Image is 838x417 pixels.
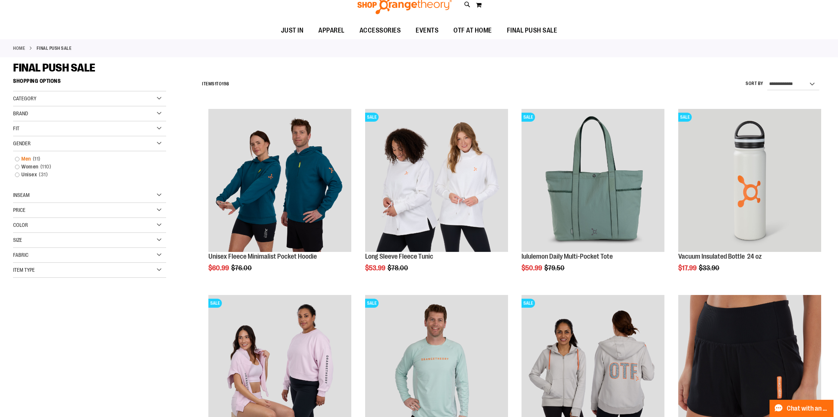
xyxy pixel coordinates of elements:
span: APPAREL [318,22,345,39]
strong: Shopping Options [13,74,166,91]
span: SALE [522,299,535,308]
a: Vacuum Insulated Bottle 24 oz [678,253,762,260]
img: Vacuum Insulated Bottle 24 oz [678,109,821,252]
span: JUST IN [281,22,304,39]
span: Price [13,207,25,213]
span: 11 [31,155,42,163]
span: Category [13,95,36,101]
a: Unisex Fleece Minimalist Pocket Hoodie [208,109,351,253]
a: Long Sleeve Fleece Tunic [365,253,433,260]
span: Item Type [13,267,35,273]
span: $50.99 [522,264,543,272]
span: SALE [208,299,222,308]
h2: Items to [202,78,229,90]
span: Gender [13,140,31,146]
span: SALE [365,299,379,308]
span: SALE [522,113,535,122]
a: Product image for Fleece Long SleeveSALE [365,109,508,253]
span: $17.99 [678,264,698,272]
a: Home [13,45,25,52]
span: Fit [13,125,19,131]
span: SALE [365,113,379,122]
div: product [205,105,355,291]
a: lululemon Daily Multi-Pocket Tote [522,253,613,260]
span: Fabric [13,252,28,258]
a: Unisex Fleece Minimalist Pocket Hoodie [208,253,317,260]
span: FINAL PUSH SALE [507,22,557,39]
div: product [675,105,825,291]
div: product [518,105,668,291]
span: 1 [215,81,217,86]
span: $76.00 [231,264,253,272]
span: Brand [13,110,28,116]
span: $53.99 [365,264,386,272]
img: Unisex Fleece Minimalist Pocket Hoodie [208,109,351,252]
button: Chat with an Expert [770,400,834,417]
span: OTF AT HOME [453,22,492,39]
img: Product image for Fleece Long Sleeve [365,109,508,252]
a: Men11 [11,155,158,163]
span: Inseam [13,192,30,198]
a: ACCESSORIES [352,22,409,39]
span: Size [13,237,22,243]
span: SALE [678,113,692,122]
span: $60.99 [208,264,230,272]
a: EVENTS [408,22,446,39]
label: Sort By [746,80,764,87]
span: Color [13,222,28,228]
span: 31 [37,171,49,179]
a: JUST IN [273,22,311,39]
img: lululemon Daily Multi-Pocket Tote [522,109,664,252]
span: FINAL PUSH SALE [13,61,95,74]
a: FINAL PUSH SALE [499,22,565,39]
a: APPAREL [311,22,352,39]
a: OTF AT HOME [446,22,499,39]
a: lululemon Daily Multi-Pocket ToteSALE [522,109,664,253]
a: Unisex31 [11,171,158,179]
a: Women110 [11,163,158,171]
span: ACCESSORIES [360,22,401,39]
span: 198 [222,81,229,86]
strong: FINAL PUSH SALE [37,45,72,52]
span: $78.00 [388,264,409,272]
span: $79.50 [544,264,566,272]
div: product [361,105,512,291]
span: $33.90 [699,264,721,272]
span: EVENTS [416,22,438,39]
span: Chat with an Expert [787,405,829,412]
span: 110 [39,163,53,171]
a: Vacuum Insulated Bottle 24 ozSALE [678,109,821,253]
